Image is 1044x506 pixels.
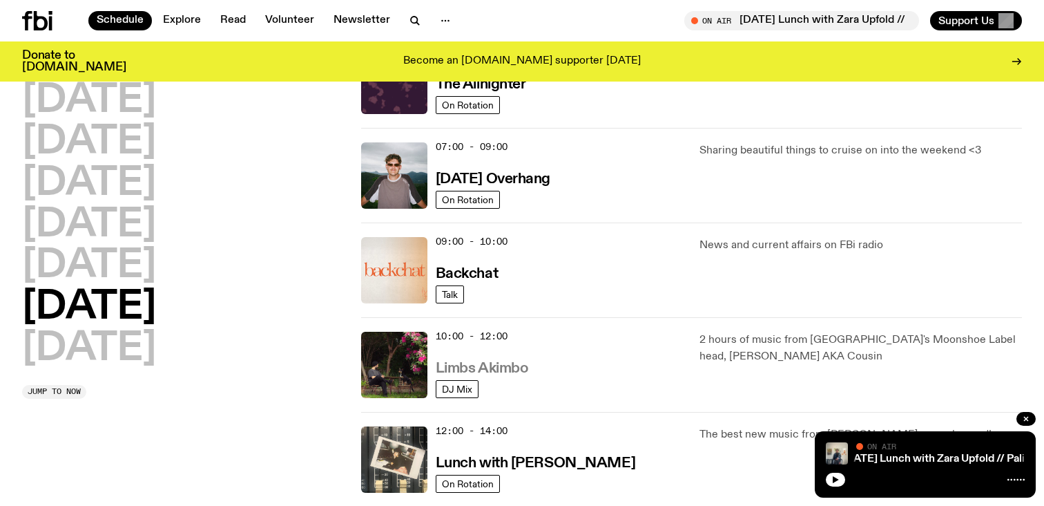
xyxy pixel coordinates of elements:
span: Jump to now [28,388,81,395]
button: Jump to now [22,385,86,399]
a: Newsletter [325,11,398,30]
span: 09:00 - 10:00 [436,235,507,248]
a: Read [212,11,254,30]
button: [DATE] [22,288,156,327]
h3: Lunch with [PERSON_NAME] [436,456,635,471]
p: Become an [DOMAIN_NAME] supporter [DATE] [403,55,641,68]
h3: The Allnighter [436,77,526,92]
h3: Donate to [DOMAIN_NAME] [22,50,126,73]
p: The best new music from [PERSON_NAME], aus + beyond! [699,427,1022,443]
span: On Rotation [442,100,494,110]
a: Limbs Akimbo [436,359,529,376]
a: On Rotation [436,475,500,493]
button: On Air[DATE] Lunch with Zara Upfold // Palimpsests [684,11,919,30]
img: Harrie Hastings stands in front of cloud-covered sky and rolling hills. He's wearing sunglasses a... [361,142,427,209]
span: On Air [867,442,896,451]
a: Volunteer [257,11,322,30]
span: Talk [442,289,458,299]
span: 07:00 - 09:00 [436,140,507,153]
img: Tash Brobyn at their exhibition, Palimpsests at Goodspace Gallery [826,442,848,465]
button: [DATE] [22,165,156,203]
h3: Limbs Akimbo [436,362,529,376]
button: [DATE] [22,123,156,162]
img: Jackson sits at an outdoor table, legs crossed and gazing at a black and brown dog also sitting a... [361,332,427,398]
p: Sharing beautiful things to cruise on into the weekend <3 [699,142,1022,159]
span: On Rotation [442,478,494,489]
span: 12:00 - 14:00 [436,424,507,438]
button: [DATE] [22,206,156,245]
button: [DATE] [22,247,156,285]
p: 2 hours of music from [GEOGRAPHIC_DATA]'s Moonshoe Label head, [PERSON_NAME] AKA Cousin [699,332,1022,365]
span: 10:00 - 12:00 [436,330,507,343]
a: The Allnighter [436,75,526,92]
a: Backchat [436,264,498,281]
span: On Rotation [442,194,494,205]
a: On Rotation [436,96,500,114]
h3: Backchat [436,267,498,281]
span: Support Us [938,15,994,27]
p: News and current affairs on FBi radio [699,237,1022,254]
button: Support Us [930,11,1022,30]
a: Explore [155,11,209,30]
h3: [DATE] Overhang [436,172,550,187]
span: DJ Mix [442,384,472,394]
a: Talk [436,285,464,303]
button: [DATE] [22,330,156,368]
button: [DATE] [22,82,156,120]
img: A polaroid of Ella Avni in the studio on top of the mixer which is also located in the studio. [361,427,427,493]
a: DJ Mix [436,380,478,398]
a: Lunch with [PERSON_NAME] [436,453,635,471]
a: On Rotation [436,191,500,209]
a: Schedule [88,11,152,30]
a: [DATE] Overhang [436,169,550,187]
